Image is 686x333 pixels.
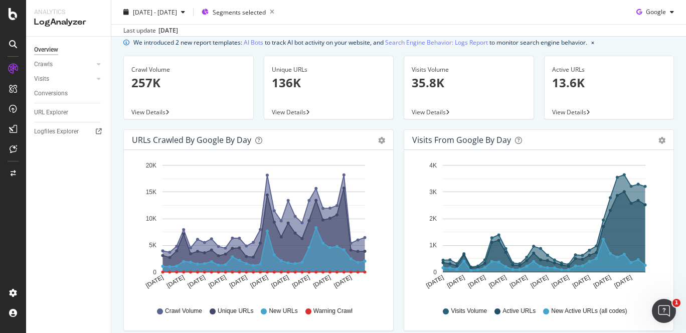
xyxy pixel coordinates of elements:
[508,274,529,289] text: [DATE]
[429,242,437,249] text: 1K
[312,274,332,289] text: [DATE]
[502,307,536,315] span: Active URLs
[34,126,104,137] a: Logfiles Explorer
[131,108,165,116] span: View Details
[34,88,68,99] div: Conversions
[132,135,251,145] div: URLs Crawled by Google by day
[218,307,253,315] span: Unique URLs
[433,269,437,276] text: 0
[451,307,487,315] span: Visits Volume
[270,274,290,289] text: [DATE]
[632,4,678,20] button: Google
[228,274,248,289] text: [DATE]
[652,299,676,323] iframe: Intercom live chat
[551,274,571,289] text: [DATE]
[34,59,94,70] a: Crawls
[133,37,587,48] div: We introduced 2 new report templates: to track AI bot activity on your website, and to monitor se...
[551,307,627,315] span: New Active URLs (all codes)
[34,74,49,84] div: Visits
[132,158,385,297] svg: A chart.
[412,74,526,91] p: 35.8K
[552,74,666,91] p: 13.6K
[552,108,586,116] span: View Details
[165,307,202,315] span: Crawl Volume
[207,274,227,289] text: [DATE]
[34,74,94,84] a: Visits
[272,108,306,116] span: View Details
[133,8,177,16] span: [DATE] - [DATE]
[198,4,278,20] button: Segments selected
[249,274,269,289] text: [DATE]
[412,135,511,145] div: Visits from Google by day
[313,307,353,315] span: Warning Crawl
[646,8,666,16] span: Google
[272,65,386,74] div: Unique URLs
[146,162,156,169] text: 20K
[412,158,665,297] svg: A chart.
[149,242,156,249] text: 5K
[131,74,246,91] p: 257K
[571,274,591,289] text: [DATE]
[385,37,488,48] a: Search Engine Behavior: Logs Report
[530,274,550,289] text: [DATE]
[412,65,526,74] div: Visits Volume
[429,189,437,196] text: 3K
[131,65,246,74] div: Crawl Volume
[272,74,386,91] p: 136K
[244,37,263,48] a: AI Bots
[34,126,79,137] div: Logfiles Explorer
[34,59,53,70] div: Crawls
[552,65,666,74] div: Active URLs
[429,162,437,169] text: 4K
[333,274,353,289] text: [DATE]
[146,189,156,196] text: 15K
[487,274,507,289] text: [DATE]
[34,107,104,118] a: URL Explorer
[123,37,674,48] div: info banner
[34,107,68,118] div: URL Explorer
[34,45,104,55] a: Overview
[34,88,104,99] a: Conversions
[144,274,164,289] text: [DATE]
[187,274,207,289] text: [DATE]
[146,215,156,222] text: 10K
[467,274,487,289] text: [DATE]
[269,307,297,315] span: New URLs
[165,274,186,289] text: [DATE]
[613,274,633,289] text: [DATE]
[34,45,58,55] div: Overview
[658,137,665,144] div: gear
[425,274,445,289] text: [DATE]
[429,215,437,222] text: 2K
[672,299,680,307] span: 1
[291,274,311,289] text: [DATE]
[213,8,266,16] span: Segments selected
[589,35,597,50] button: close banner
[378,137,385,144] div: gear
[34,17,103,28] div: LogAnalyzer
[119,4,189,20] button: [DATE] - [DATE]
[153,269,156,276] text: 0
[158,26,178,35] div: [DATE]
[123,26,178,35] div: Last update
[412,108,446,116] span: View Details
[446,274,466,289] text: [DATE]
[34,8,103,17] div: Analytics
[592,274,612,289] text: [DATE]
